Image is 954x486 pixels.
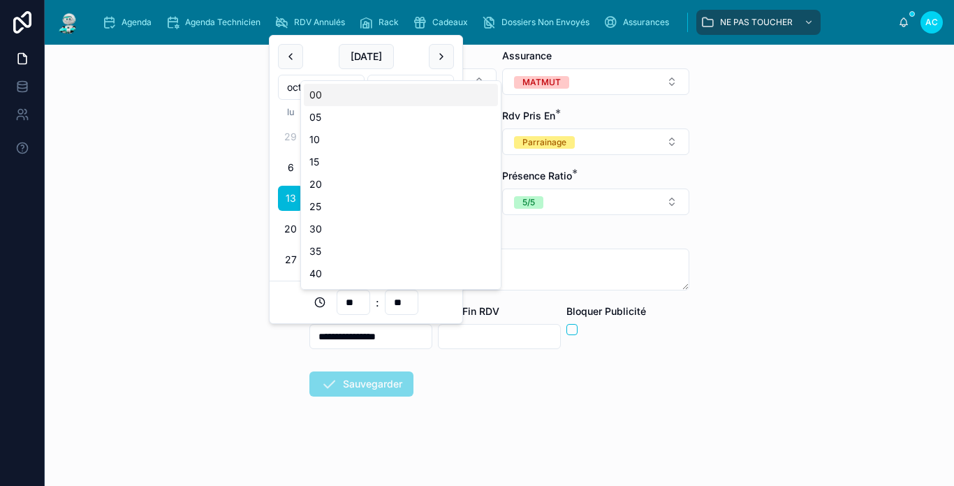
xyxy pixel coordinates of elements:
span: RDV Annulés [294,17,345,28]
table: octobre 2025 [278,105,454,272]
button: lundi 20 octobre 2025 [278,216,303,242]
span: Agenda [122,17,152,28]
span: NE PAS TOUCHER [720,17,793,28]
span: Présence Ratio [502,170,572,182]
div: 5/5 [522,196,535,209]
div: 35 [304,240,498,263]
button: lundi 29 septembre 2025 [278,124,303,149]
div: 20 [304,173,498,196]
div: 05 [304,106,498,128]
span: Dossiers Non Envoyés [501,17,589,28]
div: Suggestions [300,80,501,290]
span: Assurance [502,50,552,61]
a: RDV Annulés [270,10,355,35]
div: 15 [304,151,498,173]
button: Select Button [502,189,689,215]
div: 10 [304,128,498,151]
div: MATMUT [522,76,561,89]
a: NE PAS TOUCHER [696,10,821,35]
div: : [278,290,454,315]
a: Assurances [599,10,679,35]
span: Cadeaux [432,17,468,28]
button: [DATE] [339,44,394,69]
a: Agenda [98,10,161,35]
button: lundi 13 octobre 2025, selected [278,186,303,211]
span: Date Fin RDV [438,305,499,317]
a: Cadeaux [409,10,478,35]
div: Parrainage [522,136,566,149]
button: lundi 27 octobre 2025 [278,247,303,272]
a: Dossiers Non Envoyés [478,10,599,35]
span: Assurances [623,17,669,28]
span: Bloquer Publicité [566,305,646,317]
span: Rdv Pris En [502,110,555,121]
div: 25 [304,196,498,218]
span: Rack [379,17,399,28]
a: Agenda Technicien [161,10,270,35]
img: App logo [56,11,81,34]
span: AC [925,17,938,28]
div: 00 [304,84,498,106]
button: lundi 6 octobre 2025 [278,155,303,180]
span: Agenda Technicien [185,17,260,28]
button: Select Button [502,68,689,95]
th: lundi [278,105,303,119]
div: 45 [304,285,498,307]
button: Select Button [502,128,689,155]
div: scrollable content [92,7,898,38]
div: 30 [304,218,498,240]
a: Rack [355,10,409,35]
div: 40 [304,263,498,285]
